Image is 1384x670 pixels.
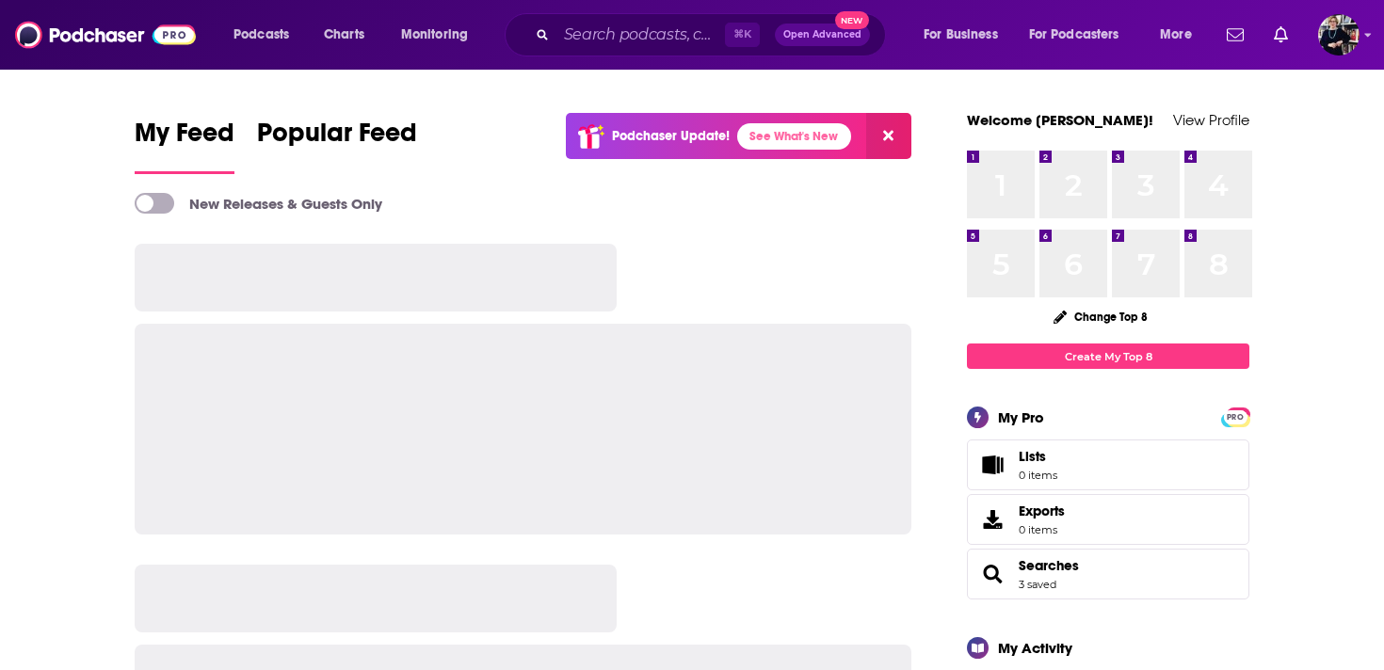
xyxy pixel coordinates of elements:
button: open menu [388,20,492,50]
a: Charts [312,20,376,50]
a: PRO [1224,409,1247,423]
span: Open Advanced [783,30,861,40]
a: View Profile [1173,111,1249,129]
span: 0 items [1019,469,1057,482]
span: Lists [1019,448,1057,465]
span: For Business [924,22,998,48]
span: ⌘ K [725,23,760,47]
span: Exports [1019,502,1065,519]
a: Welcome [PERSON_NAME]! [967,111,1153,129]
div: Search podcasts, credits, & more... [523,13,904,56]
button: Open AdvancedNew [775,24,870,46]
button: Show profile menu [1318,14,1360,56]
span: Charts [324,22,364,48]
a: Lists [967,439,1249,490]
a: Searches [974,561,1011,587]
span: Lists [1019,448,1046,465]
span: Searches [967,549,1249,599]
span: Popular Feed [257,117,417,160]
button: Change Top 8 [1042,305,1159,328]
a: My Feed [135,117,234,174]
span: My Feed [135,117,234,160]
span: More [1160,22,1192,48]
div: My Activity [998,639,1072,657]
input: Search podcasts, credits, & more... [556,20,725,50]
a: 3 saved [1019,578,1056,591]
a: Show notifications dropdown [1219,19,1251,51]
p: Podchaser Update! [612,128,730,144]
span: For Podcasters [1029,22,1119,48]
span: Monitoring [401,22,468,48]
button: open menu [220,20,314,50]
span: New [835,11,869,29]
img: User Profile [1318,14,1360,56]
a: New Releases & Guests Only [135,193,382,214]
button: open menu [1147,20,1215,50]
button: open menu [1017,20,1147,50]
a: Searches [1019,557,1079,574]
span: Exports [974,506,1011,533]
span: Logged in as ndewey [1318,14,1360,56]
a: Create My Top 8 [967,343,1249,369]
img: Podchaser - Follow, Share and Rate Podcasts [15,17,196,53]
a: Exports [967,494,1249,545]
span: 0 items [1019,523,1065,536]
span: PRO [1224,410,1247,424]
div: My Pro [998,408,1044,426]
a: Popular Feed [257,117,417,174]
a: Show notifications dropdown [1266,19,1295,51]
a: See What's New [737,123,851,150]
span: Lists [974,452,1011,478]
span: Podcasts [233,22,289,48]
button: open menu [910,20,1022,50]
